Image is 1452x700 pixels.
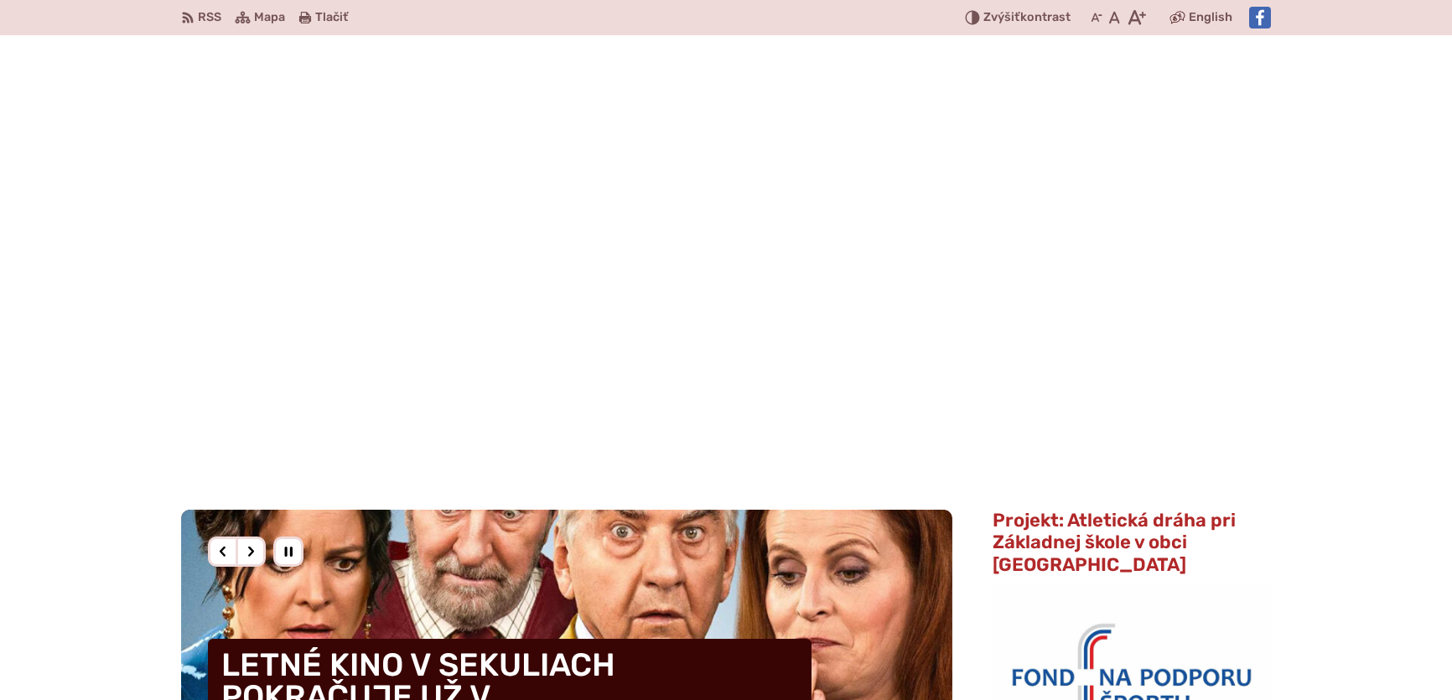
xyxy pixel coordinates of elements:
[208,537,238,567] div: Predošlý slajd
[273,537,303,567] div: Pozastaviť pohyb slajdera
[1189,8,1232,28] span: English
[315,11,348,25] span: Tlačiť
[236,537,266,567] div: Nasledujúci slajd
[993,509,1236,576] span: Projekt: Atletická dráha pri Základnej škole v obci [GEOGRAPHIC_DATA]
[1185,8,1236,28] a: English
[254,8,285,28] span: Mapa
[198,8,221,28] span: RSS
[983,10,1020,24] span: Zvýšiť
[1249,7,1271,29] img: Prejsť na Facebook stránku
[983,11,1071,25] span: kontrast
